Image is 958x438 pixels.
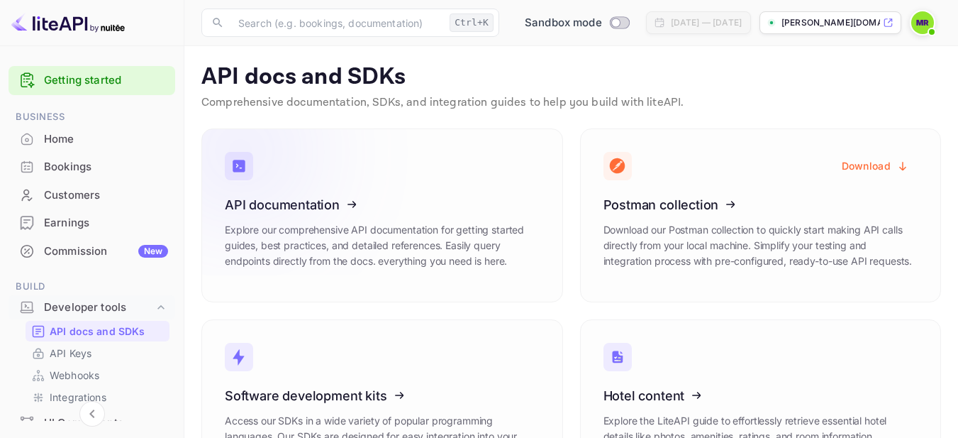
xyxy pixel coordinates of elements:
a: Getting started [44,72,168,89]
div: Home [9,126,175,153]
a: API docs and SDKs [31,324,164,339]
p: Download our Postman collection to quickly start making API calls directly from your local machin... [603,222,918,269]
input: Search (e.g. bookings, documentation) [230,9,444,37]
div: Commission [44,243,168,260]
div: API Keys [26,343,169,363]
div: Ctrl+K [450,13,494,32]
a: Home [9,126,175,152]
div: Bookings [44,159,168,175]
div: Switch to Production mode [519,15,635,31]
p: Webhooks [50,368,99,383]
div: CommissionNew [9,238,175,265]
div: [DATE] — [DATE] [671,16,742,29]
div: Webhooks [26,365,169,385]
a: API Keys [31,346,164,361]
span: Business [9,109,175,125]
p: Integrations [50,390,106,405]
img: LiteAPI logo [11,11,125,34]
a: CommissionNew [9,238,175,264]
p: API Keys [50,346,91,361]
a: Customers [9,182,175,208]
h3: Hotel content [603,388,918,403]
div: Earnings [44,215,168,231]
div: Developer tools [9,295,175,320]
img: Moshood Rafiu [911,11,934,34]
div: Customers [44,187,168,204]
div: Earnings [9,209,175,237]
a: Bookings [9,153,175,180]
div: Getting started [9,66,175,95]
p: API docs and SDKs [50,324,145,339]
div: UI Components [44,415,168,432]
div: Bookings [9,153,175,181]
button: Collapse navigation [79,401,105,427]
a: Earnings [9,209,175,236]
p: Comprehensive documentation, SDKs, and integration guides to help you build with liteAPI. [201,94,941,111]
a: API documentationExplore our comprehensive API documentation for getting started guides, best pra... [201,128,563,302]
h3: Postman collection [603,197,918,212]
div: API docs and SDKs [26,321,169,341]
div: Customers [9,182,175,209]
a: UI Components [9,410,175,436]
p: [PERSON_NAME][DOMAIN_NAME]... [781,16,880,29]
div: Integrations [26,387,169,407]
a: Webhooks [31,368,164,383]
span: Sandbox mode [525,15,602,31]
h3: Software development kits [225,388,540,403]
div: Home [44,131,168,148]
div: Developer tools [44,300,154,316]
span: Build [9,279,175,295]
p: API docs and SDKs [201,63,941,92]
div: New [138,245,168,258]
button: Download [833,152,918,180]
a: Integrations [31,390,164,405]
